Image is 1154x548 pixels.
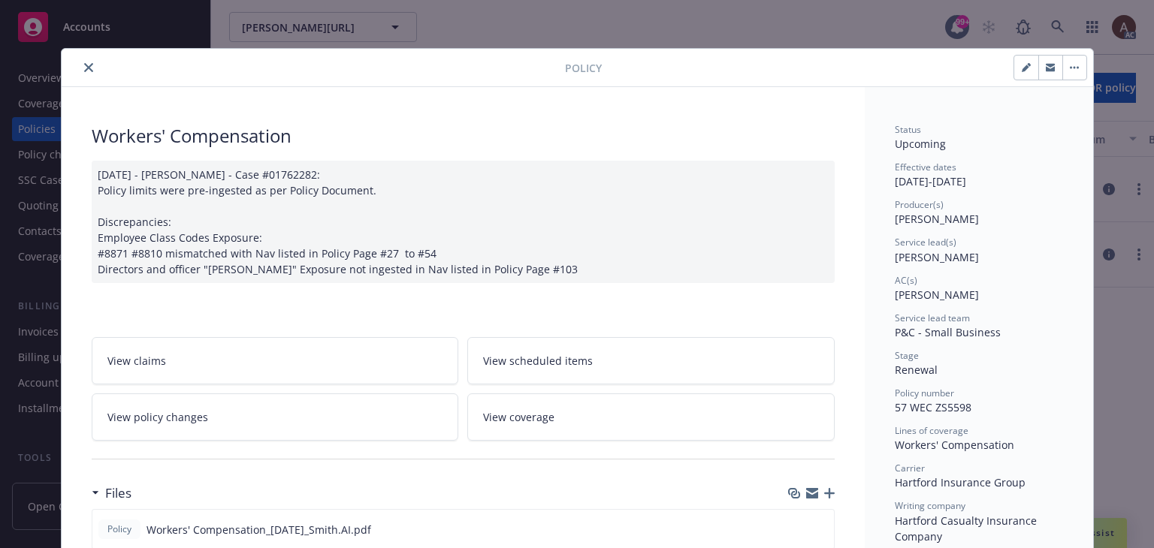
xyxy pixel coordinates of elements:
[895,499,965,512] span: Writing company
[790,522,802,537] button: download file
[80,59,98,77] button: close
[895,349,919,362] span: Stage
[895,363,938,377] span: Renewal
[895,387,954,399] span: Policy number
[104,522,134,536] span: Policy
[895,274,917,287] span: AC(s)
[107,409,208,425] span: View policy changes
[895,161,1063,189] div: [DATE] - [DATE]
[895,462,925,474] span: Carrier
[895,212,979,226] span: [PERSON_NAME]
[92,123,835,149] div: Workers' Compensation
[895,513,1040,543] span: Hartford Casualty Insurance Company
[814,522,828,537] button: preview file
[565,60,602,76] span: Policy
[483,409,554,425] span: View coverage
[895,424,968,437] span: Lines of coverage
[467,337,835,384] a: View scheduled items
[895,161,956,173] span: Effective dates
[895,250,979,264] span: [PERSON_NAME]
[895,400,971,414] span: 57 WEC ZS5598
[483,353,593,369] span: View scheduled items
[895,198,944,211] span: Producer(s)
[147,522,371,537] span: Workers' Compensation_[DATE]_Smith.AI.pdf
[895,288,979,302] span: [PERSON_NAME]
[895,236,956,248] span: Service lead(s)
[92,161,835,283] div: [DATE] - [PERSON_NAME] - Case #01762282: Policy limits were pre-ingested as per Policy Document. ...
[895,137,946,151] span: Upcoming
[92,393,459,441] a: View policy changes
[107,353,166,369] span: View claims
[92,337,459,384] a: View claims
[895,437,1063,453] div: Workers' Compensation
[895,312,970,324] span: Service lead team
[895,123,921,136] span: Status
[92,483,131,503] div: Files
[895,475,1026,489] span: Hartford Insurance Group
[467,393,835,441] a: View coverage
[105,483,131,503] h3: Files
[895,325,1001,339] span: P&C - Small Business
